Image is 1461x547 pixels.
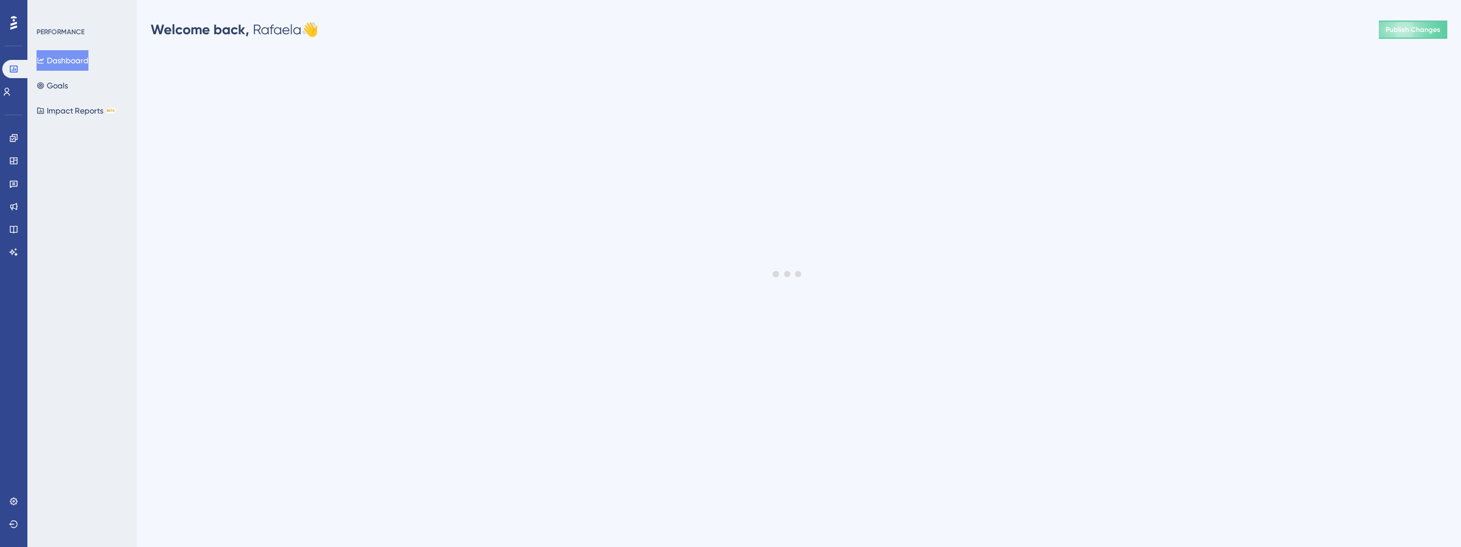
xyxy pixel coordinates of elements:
button: Publish Changes [1379,21,1447,39]
span: Publish Changes [1386,25,1440,34]
div: PERFORMANCE [37,27,84,37]
div: Rafaela 👋 [151,21,318,39]
button: Goals [37,75,68,96]
span: Welcome back, [151,21,249,38]
div: BETA [106,108,116,114]
button: Dashboard [37,50,88,71]
button: Impact ReportsBETA [37,100,116,121]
